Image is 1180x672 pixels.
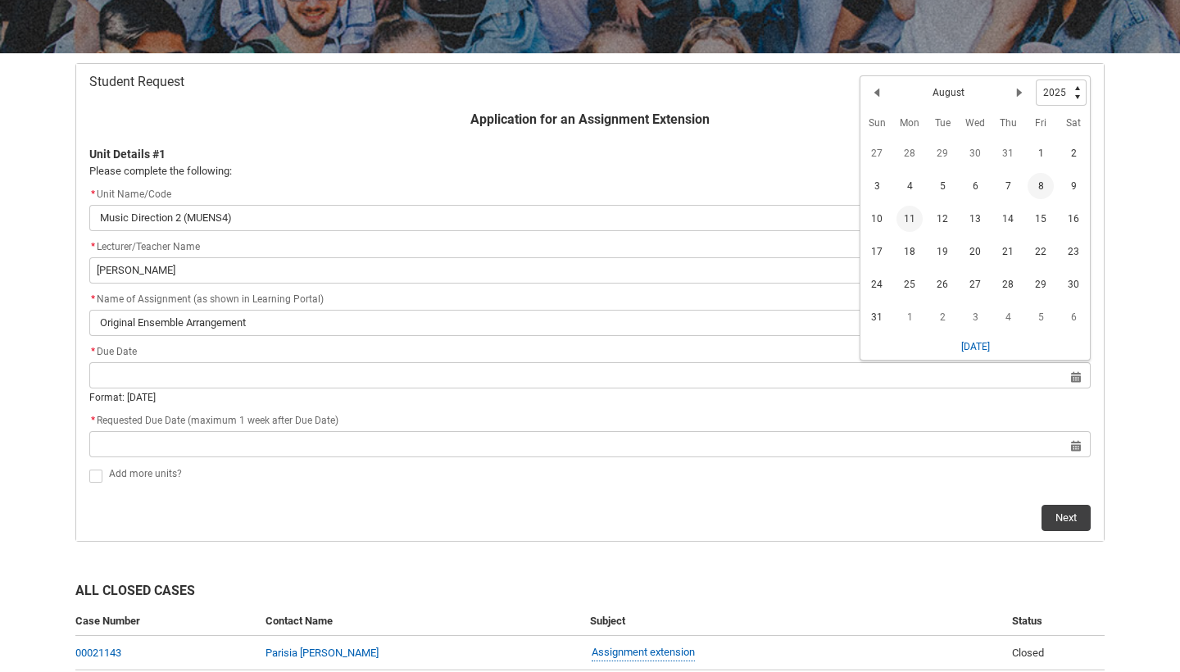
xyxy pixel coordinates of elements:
[860,301,893,334] td: 2025-08-31
[860,202,893,235] td: 2025-08-10
[929,140,955,166] span: 29
[89,415,338,426] span: Requested Due Date (maximum 1 week after Due Date)
[929,173,955,199] span: 5
[75,606,259,637] th: Case Number
[860,75,1091,361] div: Date picker: August
[1028,206,1054,232] span: 15
[1006,79,1032,106] button: Next Month
[995,238,1021,265] span: 21
[896,304,923,330] span: 1
[962,206,988,232] span: 13
[470,111,710,127] b: Application for an Assignment Extension
[1028,140,1054,166] span: 1
[91,346,95,357] abbr: required
[89,163,1091,179] p: Please complete the following:
[1057,268,1090,301] td: 2025-08-30
[864,271,890,297] span: 24
[959,268,992,301] td: 2025-08-27
[935,117,951,129] abbr: Tuesday
[864,173,890,199] span: 3
[926,202,959,235] td: 2025-08-12
[893,301,926,334] td: 2025-09-01
[1057,137,1090,170] td: 2025-08-02
[1057,235,1090,268] td: 2025-08-23
[992,268,1024,301] td: 2025-08-28
[992,202,1024,235] td: 2025-08-14
[109,468,182,479] span: Add more units?
[1024,235,1057,268] td: 2025-08-22
[893,235,926,268] td: 2025-08-18
[259,606,583,637] th: Contact Name
[89,188,171,200] span: Unit Name/Code
[1024,170,1057,202] td: 2025-08-08
[995,304,1021,330] span: 4
[926,137,959,170] td: 2025-07-29
[893,170,926,202] td: 2025-08-04
[864,79,890,106] button: Previous Month
[896,206,923,232] span: 11
[864,304,890,330] span: 31
[995,140,1021,166] span: 31
[929,206,955,232] span: 12
[933,85,964,100] h2: August
[1012,647,1044,659] span: Closed
[929,271,955,297] span: 26
[89,390,1091,405] div: Format: [DATE]
[926,301,959,334] td: 2025-09-02
[1060,304,1087,330] span: 6
[1066,117,1081,129] abbr: Saturday
[992,137,1024,170] td: 2025-07-31
[896,140,923,166] span: 28
[1024,301,1057,334] td: 2025-09-05
[893,268,926,301] td: 2025-08-25
[97,241,200,252] span: Lecturer/Teacher Name
[592,644,695,661] a: Assignment extension
[860,235,893,268] td: 2025-08-17
[959,137,992,170] td: 2025-07-30
[75,63,1105,542] article: Redu_Student_Request flow
[962,271,988,297] span: 27
[959,170,992,202] td: 2025-08-06
[91,415,95,426] abbr: required
[965,117,985,129] abbr: Wednesday
[960,334,991,360] button: [DATE]
[91,241,95,252] abbr: required
[1028,304,1054,330] span: 5
[1060,206,1087,232] span: 16
[896,238,923,265] span: 18
[75,581,1105,606] h2: All Closed Cases
[583,606,1005,637] th: Subject
[929,238,955,265] span: 19
[1024,268,1057,301] td: 2025-08-29
[926,235,959,268] td: 2025-08-19
[962,304,988,330] span: 3
[1028,271,1054,297] span: 29
[926,268,959,301] td: 2025-08-26
[962,173,988,199] span: 6
[860,170,893,202] td: 2025-08-03
[896,173,923,199] span: 4
[860,268,893,301] td: 2025-08-24
[992,301,1024,334] td: 2025-09-04
[869,117,886,129] abbr: Sunday
[992,170,1024,202] td: 2025-08-07
[1057,202,1090,235] td: 2025-08-16
[893,137,926,170] td: 2025-07-28
[1000,117,1017,129] abbr: Thursday
[1057,301,1090,334] td: 2025-09-06
[1057,170,1090,202] td: 2025-08-09
[1028,173,1054,199] span: 8
[995,206,1021,232] span: 14
[1028,238,1054,265] span: 22
[959,235,992,268] td: 2025-08-20
[992,235,1024,268] td: 2025-08-21
[900,117,919,129] abbr: Monday
[926,170,959,202] td: 2025-08-05
[864,140,890,166] span: 27
[1060,271,1087,297] span: 30
[929,304,955,330] span: 2
[1060,238,1087,265] span: 23
[995,173,1021,199] span: 7
[91,293,95,305] abbr: required
[1035,117,1046,129] abbr: Friday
